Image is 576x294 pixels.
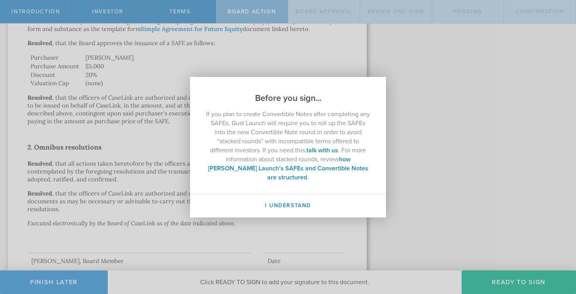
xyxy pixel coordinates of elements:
p: If you plan to create Convertible Notes after completing any SAFEs, Gust Launch will require you ... [206,110,370,182]
button: I understand [190,194,386,217]
a: how [PERSON_NAME] Launch’s SAFEs and Convertible Notes are structured [208,155,368,181]
iframe: Chat Widget [537,233,576,270]
h2: Before you sign... [190,77,386,104]
a: talk with us [306,146,338,154]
